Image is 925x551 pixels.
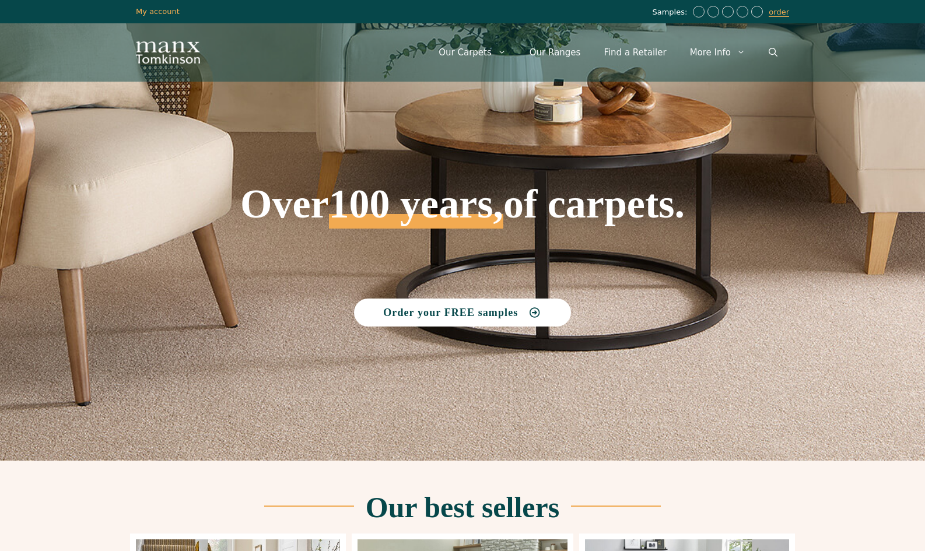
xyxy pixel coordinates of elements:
span: Order your FREE samples [383,307,518,318]
nav: Primary [427,35,789,70]
a: Order your FREE samples [354,299,571,327]
a: Open Search Bar [757,35,789,70]
a: Our Ranges [518,35,593,70]
span: 100 years, [329,194,503,229]
a: order [769,8,789,17]
a: Our Carpets [427,35,518,70]
a: Find a Retailer [592,35,678,70]
h2: Our best sellers [366,493,559,522]
span: Samples: [652,8,690,17]
img: Manx Tomkinson [136,41,200,64]
a: More Info [678,35,757,70]
h1: Over of carpets. [136,99,789,229]
a: My account [136,7,180,16]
